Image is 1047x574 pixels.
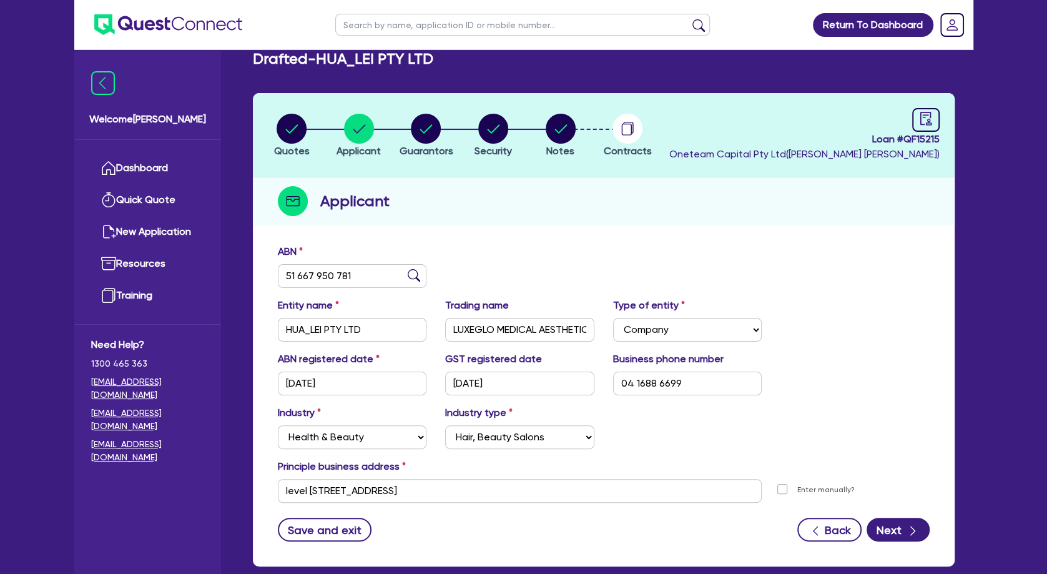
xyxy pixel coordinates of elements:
a: Dropdown toggle [936,9,968,41]
button: Security [474,113,513,159]
label: Principle business address [278,459,406,474]
a: [EMAIL_ADDRESS][DOMAIN_NAME] [91,438,204,464]
span: Welcome [PERSON_NAME] [89,112,206,127]
a: Quick Quote [91,184,204,216]
button: Applicant [336,113,381,159]
a: New Application [91,216,204,248]
label: Trading name [445,298,509,313]
span: Guarantors [399,145,453,157]
label: Industry type [445,405,513,420]
a: audit [912,108,940,132]
label: Type of entity [613,298,685,313]
img: training [101,288,116,303]
label: ABN [278,244,303,259]
img: new-application [101,224,116,239]
img: resources [101,256,116,271]
input: DD / MM / YYYY [278,372,427,395]
label: GST registered date [445,352,542,367]
button: Guarantors [398,113,453,159]
span: Security [474,145,512,157]
span: Contracts [604,145,652,157]
span: Need Help? [91,337,204,352]
input: Search by name, application ID or mobile number... [335,14,710,36]
label: Enter manually? [797,484,855,496]
span: audit [919,112,933,126]
span: Applicant [337,145,381,157]
a: Resources [91,248,204,280]
a: [EMAIL_ADDRESS][DOMAIN_NAME] [91,375,204,402]
span: 1300 465 363 [91,357,204,370]
label: Entity name [278,298,339,313]
button: Contracts [603,113,652,159]
span: Loan # QF15215 [669,132,940,147]
label: Business phone number [613,352,724,367]
button: Next [867,518,930,542]
a: Dashboard [91,152,204,184]
button: Save and exit [278,518,372,542]
img: quest-connect-logo-blue [94,14,242,35]
button: Back [797,518,862,542]
button: Notes [545,113,576,159]
a: Return To Dashboard [813,13,933,37]
h2: Applicant [320,190,390,212]
h2: Drafted - HUA_LEI PTY LTD [253,50,433,68]
img: abn-lookup icon [408,269,420,282]
span: Oneteam Capital Pty Ltd ( [PERSON_NAME] [PERSON_NAME] ) [669,148,940,160]
img: step-icon [278,186,308,216]
label: Industry [278,405,321,420]
button: Quotes [273,113,310,159]
a: Training [91,280,204,312]
span: Quotes [274,145,310,157]
input: DD / MM / YYYY [445,372,594,395]
img: icon-menu-close [91,71,115,95]
a: [EMAIL_ADDRESS][DOMAIN_NAME] [91,407,204,433]
img: quick-quote [101,192,116,207]
label: ABN registered date [278,352,380,367]
span: Notes [546,145,574,157]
